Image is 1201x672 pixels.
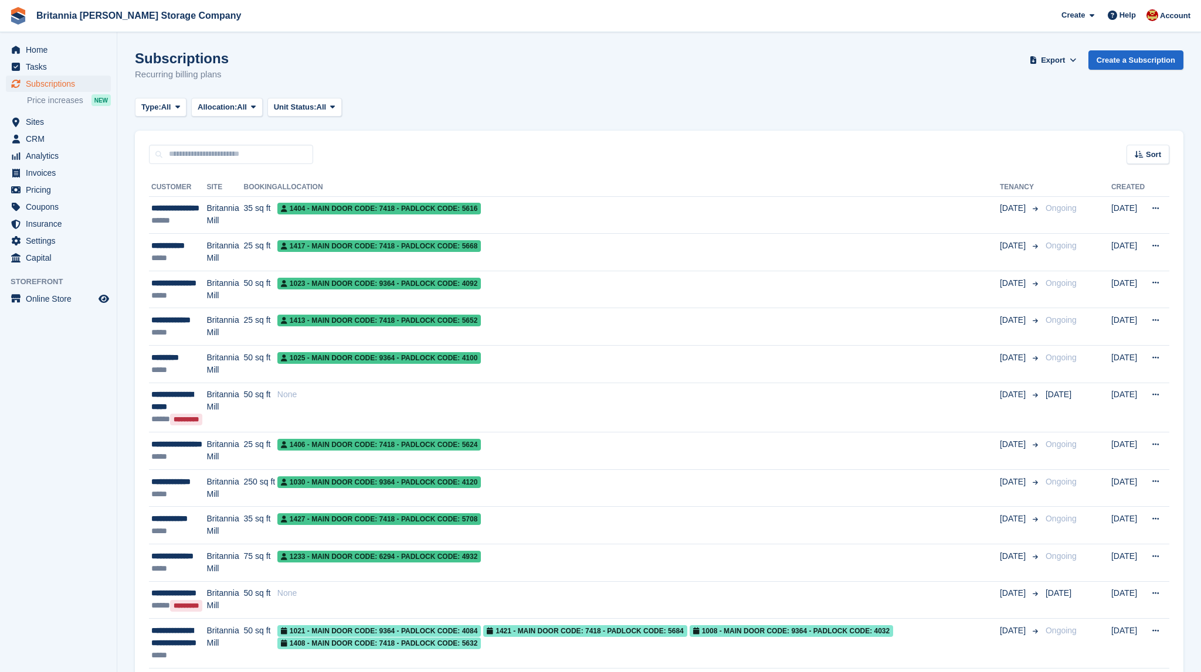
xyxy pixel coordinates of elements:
span: [DATE] [1000,388,1028,401]
img: stora-icon-8386f47178a22dfd0bd8f6a31ec36ba5ce8667c1dd55bd0f319d3a0aa187defe.svg [9,7,27,25]
a: menu [6,42,111,58]
td: 35 sq ft [244,507,277,544]
span: Subscriptions [26,76,96,92]
a: Preview store [97,292,111,306]
span: 1406 - Main door code: 7418 - Padlock code: 5624 [277,439,481,451]
span: [DATE] [1000,314,1028,326]
span: Help [1119,9,1136,21]
span: 1421 - Main door code: 7418 - Padlock code: 5684 [483,625,687,637]
span: Settings [26,233,96,249]
span: [DATE] [1046,588,1071,598]
span: Type: [141,101,161,113]
td: Britannia Mill [206,544,243,582]
img: Einar Agustsson [1146,9,1158,21]
th: Tenancy [1000,178,1041,197]
a: Price increases NEW [27,94,111,107]
button: Unit Status: All [267,98,342,117]
a: menu [6,114,111,130]
td: [DATE] [1111,581,1145,619]
span: [DATE] [1000,587,1028,599]
th: Site [206,178,243,197]
td: 50 sq ft [244,346,277,383]
td: [DATE] [1111,308,1145,346]
span: Sort [1146,149,1161,161]
th: Booking [244,178,277,197]
td: 50 sq ft [244,271,277,308]
th: Customer [149,178,206,197]
td: Britannia Mill [206,581,243,619]
span: 1023 - Main door code: 9364 - Padlock code: 4092 [277,278,481,289]
a: menu [6,131,111,147]
td: 75 sq ft [244,544,277,582]
span: Ongoing [1046,353,1077,362]
td: [DATE] [1111,346,1145,383]
td: [DATE] [1111,619,1145,668]
div: NEW [91,94,111,106]
span: Price increases [27,95,83,106]
span: Ongoing [1046,477,1077,486]
span: [DATE] [1000,476,1028,488]
span: Online Store [26,291,96,307]
a: menu [6,291,111,307]
button: Allocation: All [191,98,263,117]
td: 35 sq ft [244,196,277,234]
span: 1404 - Main door code: 7418 - Padlock code: 5616 [277,203,481,214]
td: 50 sq ft [244,383,277,432]
span: [DATE] [1000,513,1028,525]
span: [DATE] [1000,550,1028,562]
th: Created [1111,178,1145,197]
span: [DATE] [1000,438,1028,451]
span: Insurance [26,216,96,232]
span: [DATE] [1000,240,1028,252]
td: [DATE] [1111,544,1145,582]
span: Ongoing [1046,203,1077,213]
td: Britannia Mill [206,507,243,544]
span: Ongoing [1046,514,1077,523]
td: 25 sq ft [244,234,277,271]
span: Pricing [26,182,96,198]
td: Britannia Mill [206,196,243,234]
a: Create a Subscription [1088,50,1183,70]
span: 1025 - Main door code: 9364 - Padlock code: 4100 [277,352,481,364]
td: [DATE] [1111,196,1145,234]
span: 1008 - Main door code: 9364 - Padlock code: 4032 [690,625,894,637]
span: Coupons [26,199,96,215]
span: Account [1160,10,1190,22]
td: [DATE] [1111,383,1145,432]
a: menu [6,216,111,232]
a: menu [6,199,111,215]
span: 1417 - Main door code: 7418 - Padlock code: 5668 [277,240,481,252]
th: Allocation [277,178,1000,197]
span: [DATE] [1000,277,1028,289]
span: Sites [26,114,96,130]
td: Britannia Mill [206,383,243,432]
span: Ongoing [1046,241,1077,250]
span: Ongoing [1046,551,1077,561]
td: Britannia Mill [206,308,243,346]
span: Create [1061,9,1085,21]
span: 1233 - Main door code: 6294 - Padlock code: 4932 [277,551,481,562]
span: [DATE] [1000,352,1028,364]
span: All [237,101,247,113]
span: [DATE] [1046,390,1071,399]
td: [DATE] [1111,234,1145,271]
span: Export [1041,54,1065,66]
span: Ongoing [1046,626,1077,635]
span: All [161,101,171,113]
td: 25 sq ft [244,308,277,346]
td: 50 sq ft [244,581,277,619]
a: menu [6,182,111,198]
td: Britannia Mill [206,234,243,271]
span: 1427 - Main door code: 7418 - Padlock code: 5708 [277,513,481,525]
span: Capital [26,250,96,266]
span: Allocation: [198,101,237,113]
span: [DATE] [1000,202,1028,214]
span: Unit Status: [274,101,317,113]
span: 1413 - Main door code: 7418 - Padlock code: 5652 [277,315,481,326]
a: menu [6,233,111,249]
button: Type: All [135,98,186,117]
span: Ongoing [1046,439,1077,449]
a: menu [6,250,111,266]
span: Analytics [26,148,96,164]
span: [DATE] [1000,625,1028,637]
